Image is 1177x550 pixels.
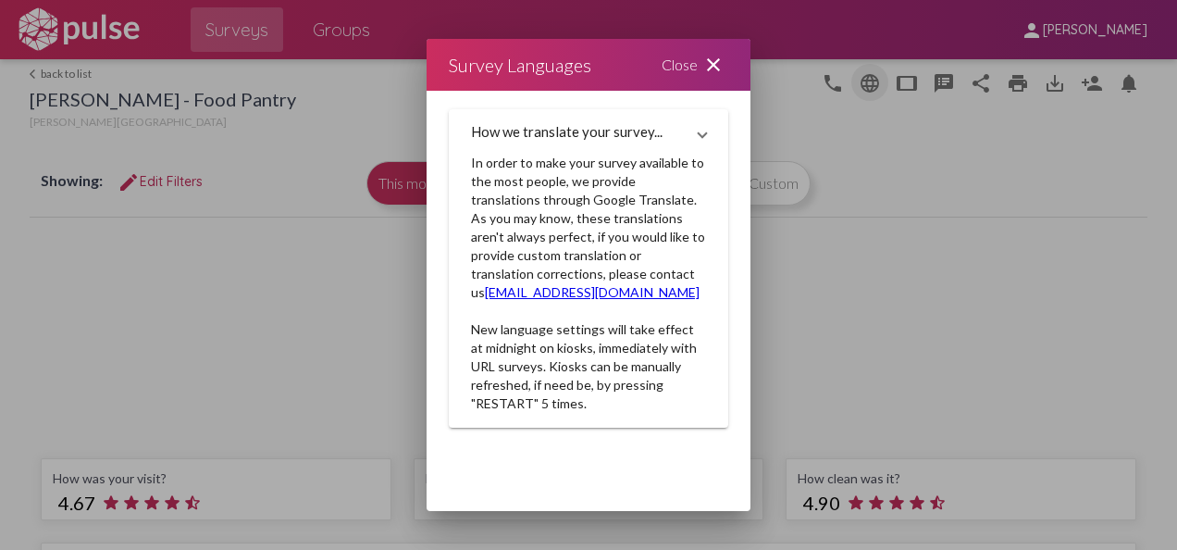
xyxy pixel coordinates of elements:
[485,284,700,300] a: [EMAIL_ADDRESS][DOMAIN_NAME]
[702,54,725,76] mat-icon: close
[639,39,750,91] div: Close
[449,154,728,428] div: How we translate your survey...
[449,50,591,80] div: Survey Languages
[449,109,728,154] mat-expansion-panel-header: How we translate your survey...
[471,123,684,140] mat-panel-title: How we translate your survey...
[471,154,706,413] div: In order to make your survey available to the most people, we provide translations through Google...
